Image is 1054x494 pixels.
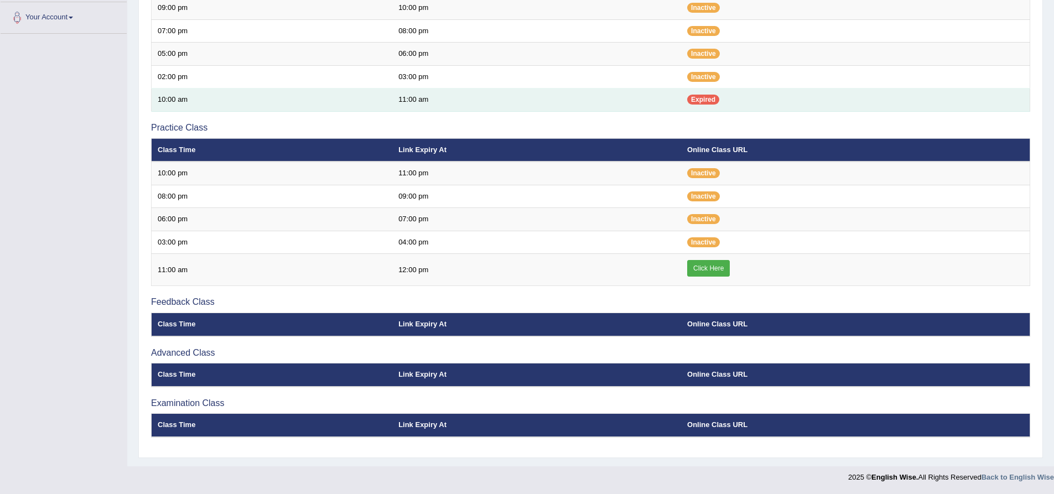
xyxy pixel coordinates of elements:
[687,95,719,105] span: Expired
[152,231,393,254] td: 03:00 pm
[392,162,681,185] td: 11:00 pm
[392,65,681,89] td: 03:00 pm
[687,72,720,82] span: Inactive
[152,19,393,43] td: 07:00 pm
[152,185,393,208] td: 08:00 pm
[151,123,1030,133] h3: Practice Class
[152,313,393,336] th: Class Time
[687,237,720,247] span: Inactive
[392,363,681,387] th: Link Expiry At
[392,208,681,231] td: 07:00 pm
[152,162,393,185] td: 10:00 pm
[687,26,720,36] span: Inactive
[681,363,1030,387] th: Online Class URL
[871,473,918,481] strong: English Wise.
[151,398,1030,408] h3: Examination Class
[681,414,1030,437] th: Online Class URL
[392,19,681,43] td: 08:00 pm
[848,466,1054,482] div: 2025 © All Rights Reserved
[152,65,393,89] td: 02:00 pm
[392,185,681,208] td: 09:00 pm
[392,313,681,336] th: Link Expiry At
[152,208,393,231] td: 06:00 pm
[151,297,1030,307] h3: Feedback Class
[151,348,1030,358] h3: Advanced Class
[152,254,393,286] td: 11:00 am
[392,414,681,437] th: Link Expiry At
[687,260,730,277] a: Click Here
[152,138,393,162] th: Class Time
[982,473,1054,481] a: Back to English Wise
[392,89,681,112] td: 11:00 am
[152,89,393,112] td: 10:00 am
[687,191,720,201] span: Inactive
[392,43,681,66] td: 06:00 pm
[681,138,1030,162] th: Online Class URL
[392,138,681,162] th: Link Expiry At
[152,43,393,66] td: 05:00 pm
[152,363,393,387] th: Class Time
[152,414,393,437] th: Class Time
[687,49,720,59] span: Inactive
[687,214,720,224] span: Inactive
[392,254,681,286] td: 12:00 pm
[681,313,1030,336] th: Online Class URL
[687,3,720,13] span: Inactive
[392,231,681,254] td: 04:00 pm
[687,168,720,178] span: Inactive
[1,2,127,30] a: Your Account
